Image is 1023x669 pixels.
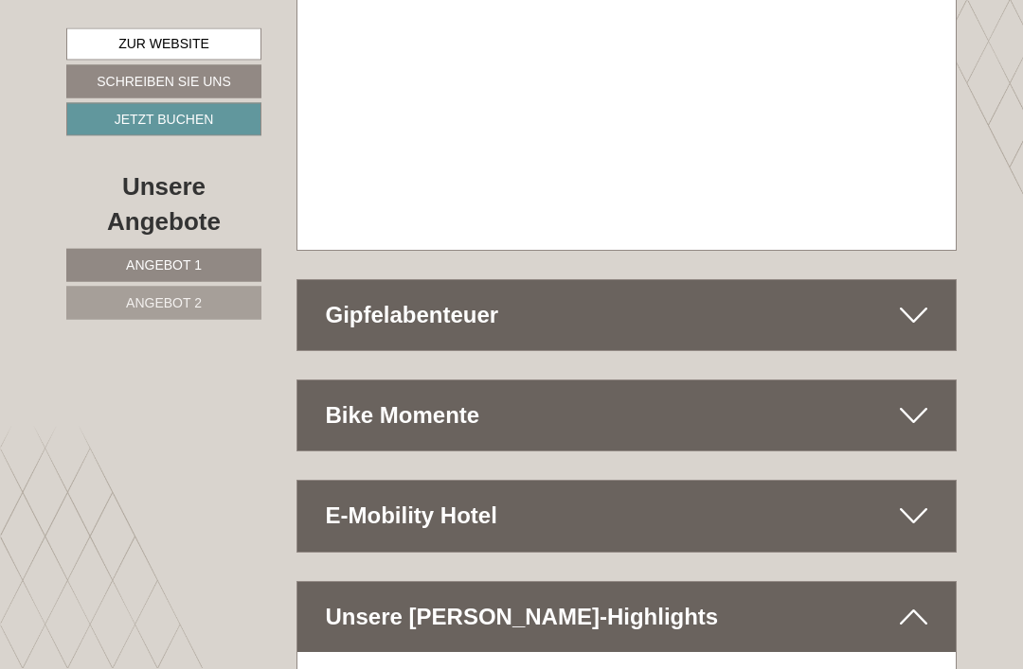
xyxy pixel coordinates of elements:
a: Schreiben Sie uns [66,65,261,98]
div: Unsere Angebote [66,169,261,239]
div: Gipfelabenteuer [297,281,957,351]
a: Jetzt buchen [66,103,261,136]
span: Angebot 1 [126,257,202,273]
div: E-Mobility Hotel [297,482,957,552]
div: Unsere [PERSON_NAME]-Highlights [297,583,957,653]
a: Zur Website [66,28,261,61]
div: Bike Momente [297,381,957,451]
span: Angebot 2 [126,295,202,310]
